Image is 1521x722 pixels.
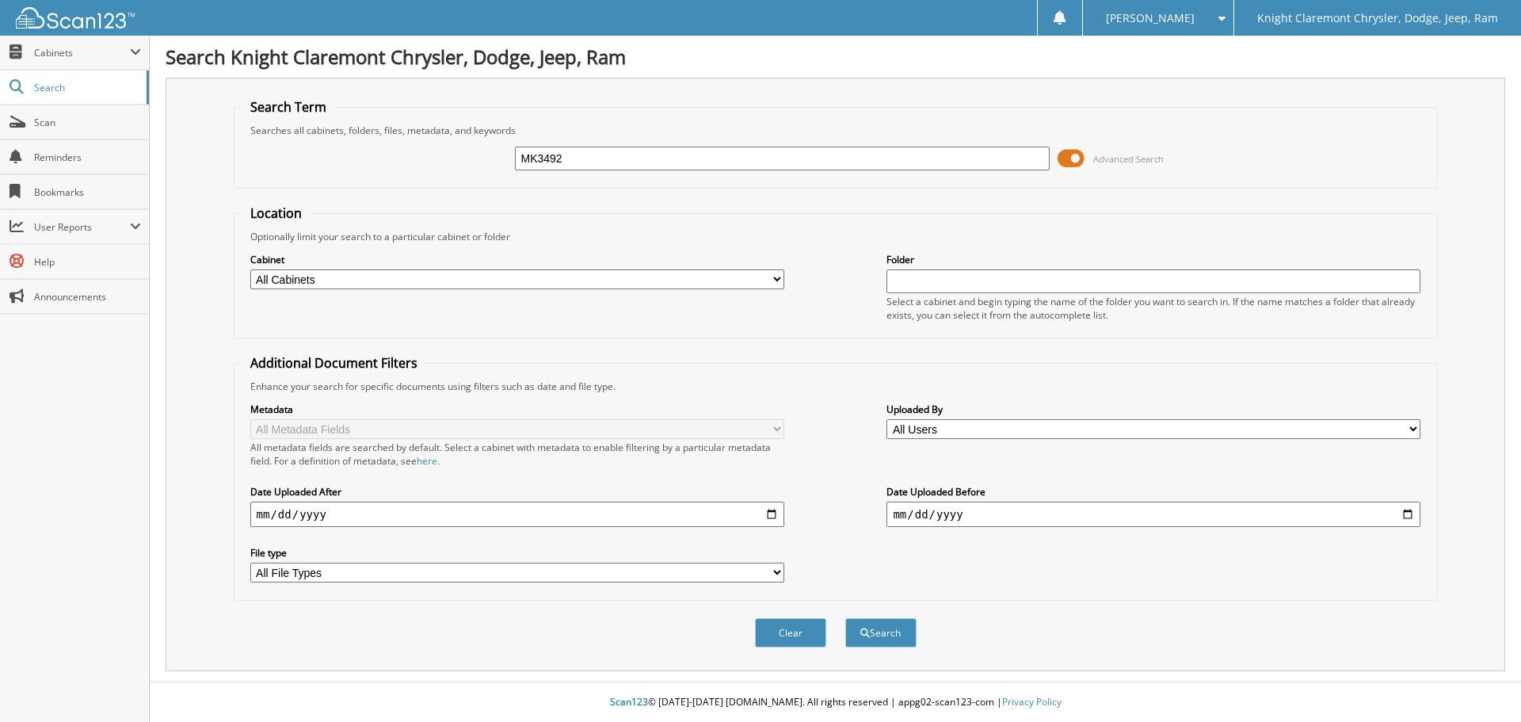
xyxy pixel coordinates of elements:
[34,81,139,94] span: Search
[755,618,826,648] button: Clear
[242,380,1429,393] div: Enhance your search for specific documents using filters such as date and file type.
[242,354,425,372] legend: Additional Document Filters
[1093,153,1164,165] span: Advanced Search
[1257,13,1498,23] span: Knight Claremont Chrysler, Dodge, Jeep, Ram
[150,683,1521,722] div: © [DATE]-[DATE] [DOMAIN_NAME]. All rights reserved | appg02-scan123-com |
[250,441,784,468] div: All metadata fields are searched by default. Select a cabinet with metadata to enable filtering b...
[886,485,1420,499] label: Date Uploaded Before
[16,7,135,29] img: scan123-logo-white.svg
[166,44,1505,70] h1: Search Knight Claremont Chrysler, Dodge, Jeep, Ram
[34,46,130,59] span: Cabinets
[610,695,648,709] span: Scan123
[250,546,784,560] label: File type
[242,98,334,116] legend: Search Term
[34,185,141,199] span: Bookmarks
[886,502,1420,527] input: end
[845,618,917,648] button: Search
[34,255,141,269] span: Help
[250,502,784,527] input: start
[242,230,1429,243] div: Optionally limit your search to a particular cabinet or folder
[250,403,784,416] label: Metadata
[34,151,141,164] span: Reminders
[886,253,1420,266] label: Folder
[250,253,784,266] label: Cabinet
[1442,646,1521,722] iframe: Chat Widget
[1106,13,1195,23] span: [PERSON_NAME]
[886,295,1420,322] div: Select a cabinet and begin typing the name of the folder you want to search in. If the name match...
[250,485,784,499] label: Date Uploaded After
[886,403,1420,416] label: Uploaded By
[34,290,141,304] span: Announcements
[34,220,130,234] span: User Reports
[34,116,141,129] span: Scan
[1002,695,1062,709] a: Privacy Policy
[242,124,1429,137] div: Searches all cabinets, folders, files, metadata, and keywords
[417,454,437,468] a: here
[242,204,310,222] legend: Location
